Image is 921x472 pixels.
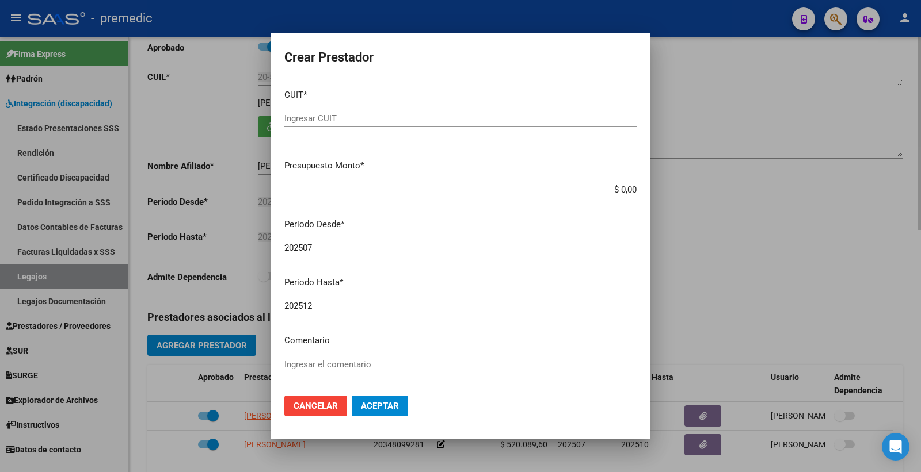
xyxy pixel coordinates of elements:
[294,401,338,411] span: Cancelar
[352,396,408,416] button: Aceptar
[284,396,347,416] button: Cancelar
[882,433,909,461] div: Open Intercom Messenger
[284,47,637,68] h2: Crear Prestador
[361,401,399,411] span: Aceptar
[284,276,637,289] p: Periodo Hasta
[284,218,637,231] p: Periodo Desde
[284,89,637,102] p: CUIT
[284,334,637,347] p: Comentario
[284,159,637,172] p: Presupuesto Monto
